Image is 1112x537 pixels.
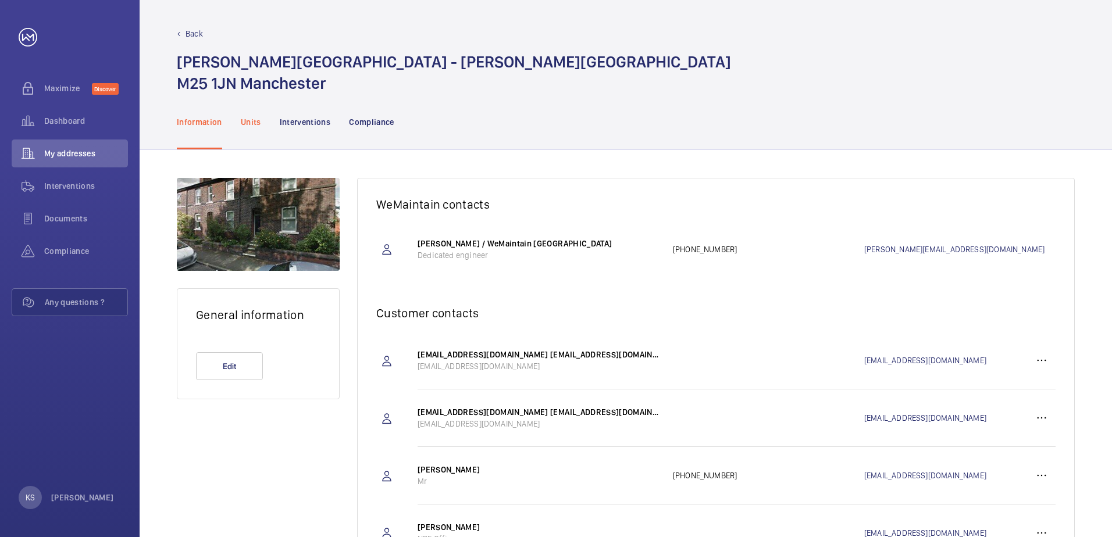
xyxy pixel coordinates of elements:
p: Compliance [349,116,394,128]
p: [EMAIL_ADDRESS][DOMAIN_NAME] [EMAIL_ADDRESS][DOMAIN_NAME] [418,349,661,360]
span: Compliance [44,245,128,257]
span: Discover [92,83,119,95]
p: Back [186,28,203,40]
h1: [PERSON_NAME][GEOGRAPHIC_DATA] - [PERSON_NAME][GEOGRAPHIC_DATA] M25 1JN Manchester [177,51,731,94]
p: Units [241,116,261,128]
span: Dashboard [44,115,128,127]
a: [PERSON_NAME][EMAIL_ADDRESS][DOMAIN_NAME] [864,244,1056,255]
p: [PERSON_NAME] [418,464,661,475]
span: Documents [44,213,128,224]
h2: General information [196,307,320,322]
p: [PHONE_NUMBER] [673,470,864,481]
h2: Customer contacts [376,306,1056,320]
span: Maximize [44,83,92,94]
a: [EMAIL_ADDRESS][DOMAIN_NAME] [864,355,1028,366]
p: KS [26,492,35,503]
p: Information [177,116,222,128]
a: [EMAIL_ADDRESS][DOMAIN_NAME] [864,470,1028,481]
p: [EMAIL_ADDRESS][DOMAIN_NAME] [418,418,661,429]
span: Interventions [44,180,128,192]
span: Any questions ? [45,296,127,308]
p: Dedicated engineer [418,249,661,261]
p: [EMAIL_ADDRESS][DOMAIN_NAME] [EMAIL_ADDRESS][DOMAIN_NAME] [418,406,661,418]
a: [EMAIL_ADDRESS][DOMAIN_NAME] [864,412,1028,424]
p: [PERSON_NAME] [51,492,114,503]
p: Mr [418,475,661,487]
button: Edit [196,352,263,380]
p: [PHONE_NUMBER] [673,244,864,255]
p: Interventions [280,116,331,128]
span: My addresses [44,148,128,159]
h2: WeMaintain contacts [376,197,1056,212]
p: [PERSON_NAME] / WeMaintain [GEOGRAPHIC_DATA] [418,238,661,249]
p: [PERSON_NAME] [418,521,661,533]
p: [EMAIL_ADDRESS][DOMAIN_NAME] [418,360,661,372]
